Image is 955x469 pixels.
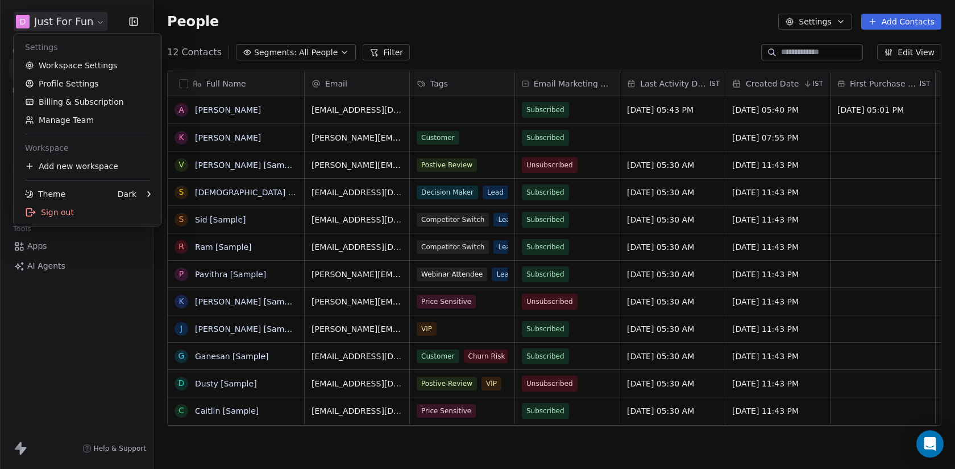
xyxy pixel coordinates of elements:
[18,38,157,56] div: Settings
[18,157,157,175] div: Add new workspace
[18,56,157,75] a: Workspace Settings
[18,93,157,111] a: Billing & Subscription
[18,203,157,221] div: Sign out
[18,75,157,93] a: Profile Settings
[18,139,157,157] div: Workspace
[25,188,65,200] div: Theme
[18,111,157,129] a: Manage Team
[118,188,136,200] div: Dark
